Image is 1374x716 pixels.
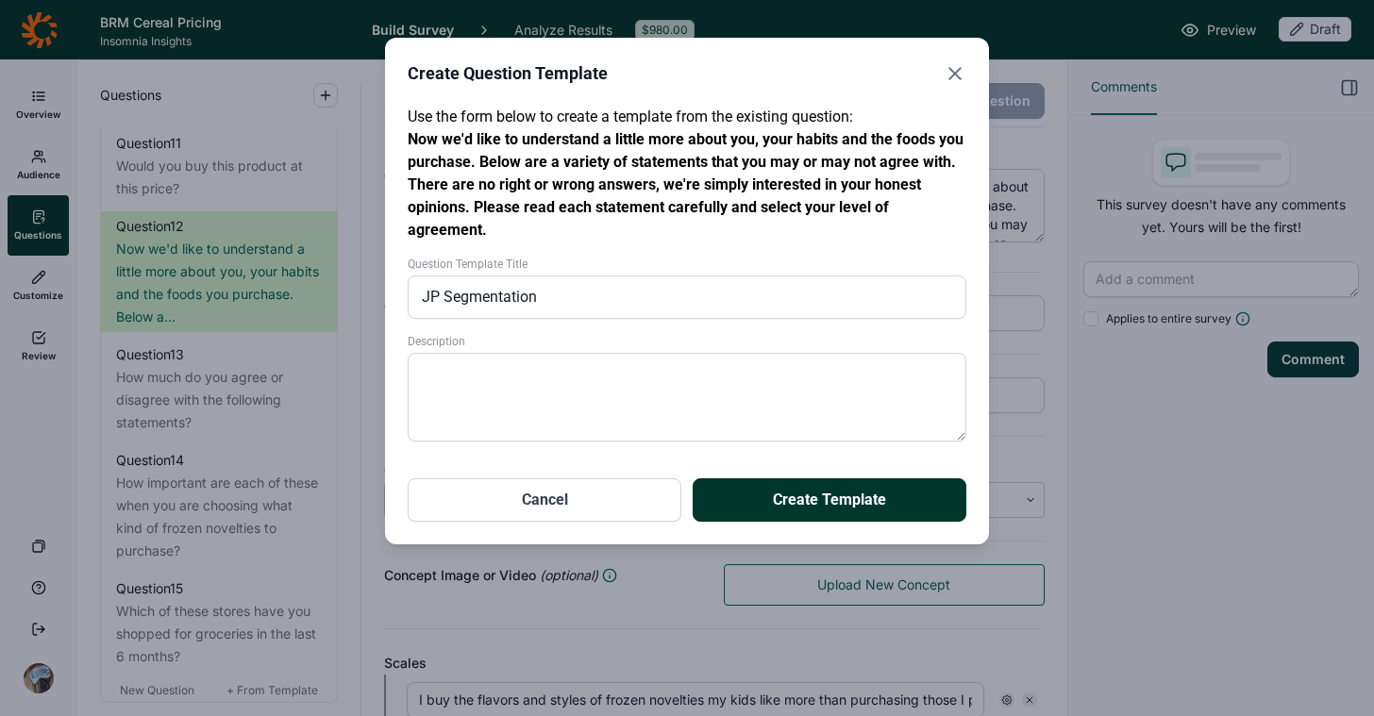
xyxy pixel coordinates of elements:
button: Cancel [408,478,681,522]
h2: Create Question Template [408,60,608,87]
label: Question Template Title [408,257,966,272]
span: Now we'd like to understand a little more about you, your habits and the foods you purchase. Belo... [408,130,963,239]
p: Use the form below to create a template from the existing question: [408,106,966,241]
label: Description [408,334,966,349]
button: Close [944,60,966,87]
button: Create Template [693,478,966,522]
